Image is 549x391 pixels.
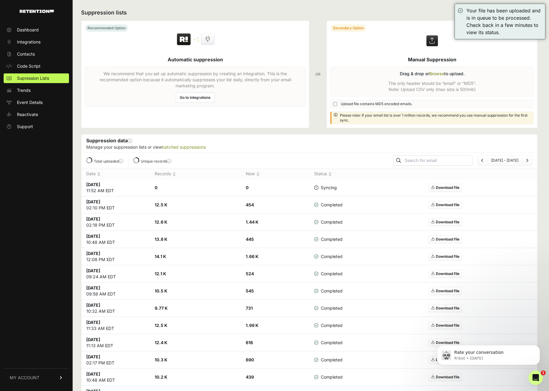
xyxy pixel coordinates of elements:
strong: [DATE] [86,302,100,308]
nav: Page navigation [477,155,532,166]
a: Next [526,158,528,163]
span: MY ACCOUNT [10,375,39,381]
img: integration [194,38,199,39]
li: [DATE] - [DATE] [487,158,522,163]
a: Reactivate [4,110,69,119]
span: Completed [314,340,343,346]
span: Code Script [17,63,41,69]
span: Completed [314,271,343,277]
a: Download file [429,218,462,226]
a: batched suppressions [162,144,206,150]
img: Retention [176,33,192,46]
a: Download file [429,253,462,260]
p: Manage your suppression lists or view [86,144,532,150]
td: 02:17 PM EDT [81,351,150,369]
span: Syncing [314,185,337,191]
strong: 454 [246,202,254,207]
td: 02:10 PM EDT [81,196,150,214]
strong: 10.5 K [155,288,167,293]
th: Date [81,168,150,179]
strong: [DATE] [86,320,100,325]
img: no_sort-eaf950dc5ab64cae54d48a5578032e96f70b2ecb7d747501f34c8f2db400fb66.gif [173,172,176,176]
span: Completed [314,254,343,260]
span: Completed [314,288,343,294]
span: Reactivate [17,111,38,118]
span: Supression Lists [17,75,49,81]
td: 10:48 AM EDT [81,369,150,386]
td: 02:18 PM EDT [81,214,150,231]
span: Integrations [17,39,41,45]
h2: Suppression lists [81,8,537,17]
strong: 1.99 K [246,323,258,328]
th: New [241,168,309,179]
strong: 13.8 K [155,237,167,242]
a: Download file [429,235,462,243]
a: Trends [4,86,69,95]
a: Integrations [4,37,69,47]
strong: 690 [246,357,254,362]
strong: 12.1 K [155,271,166,276]
strong: [DATE] [86,182,100,187]
a: Contacts [4,49,69,59]
span: Trends [17,87,31,93]
a: Download file [429,201,462,209]
a: Go to integrations [176,92,215,103]
a: Download file [429,304,462,312]
strong: 545 [246,288,254,293]
p: We recommend that you set up automatic suppression by creating an Integration. This is the recomm... [89,71,301,89]
td: 11:13 AM EDT [81,334,150,351]
td: 11:52 AM EDT [81,179,150,196]
strong: [DATE] [86,216,100,221]
span: Completed [314,305,343,311]
strong: 731 [246,305,253,311]
label: Unique records [141,159,171,163]
strong: [DATE] [86,234,100,239]
iframe: Intercom live chat [528,370,543,385]
img: integration [194,41,199,42]
td: 09:24 AM EDT [81,265,150,283]
strong: 10.2 K [155,374,167,380]
div: Your file has been uploaded and is in queue to be processed. Check back in a few minutes to view ... [466,7,542,36]
a: Download file [429,322,462,329]
div: OR [315,21,321,128]
img: no_sort-eaf950dc5ab64cae54d48a5578032e96f70b2ecb7d747501f34c8f2db400fb66.gif [256,172,260,176]
a: Event Details [4,98,69,107]
strong: 0 [246,185,248,190]
label: Total uploaded [94,159,123,163]
span: Completed [314,357,343,363]
div: Recommended Option [85,24,128,32]
strong: [DATE] [86,285,100,290]
h5: Automatic suppression [168,56,223,63]
span: Completed [314,236,343,242]
a: Supression Lists [4,73,69,83]
strong: 10.3 K [155,357,167,362]
a: Code Script [4,61,69,71]
span: Upload file contains MD5 encoded emails. [341,102,412,106]
a: Download file [429,270,462,278]
span: Completed [314,374,343,380]
span: Dashboard [17,27,39,33]
img: no_sort-eaf950dc5ab64cae54d48a5578032e96f70b2ecb7d747501f34c8f2db400fb66.gif [97,172,100,176]
strong: 12.4 K [155,340,167,345]
strong: [DATE] [86,337,100,342]
strong: [DATE] [86,354,100,359]
div: Suppression data [81,134,537,153]
input: Upload file contains MD5 encoded emails. [333,102,337,106]
span: Contacts [17,51,35,57]
strong: [DATE] [86,371,100,376]
img: Retention.com [20,10,54,13]
td: 10:32 AM EDT [81,300,150,317]
strong: 9.77 K [155,305,168,311]
td: 10:48 AM EDT [81,231,150,248]
a: Download file [429,184,462,192]
strong: [DATE] [86,268,100,273]
a: Download file [429,287,462,295]
th: Records [150,168,241,179]
span: Completed [314,202,343,208]
strong: 439 [246,374,254,380]
td: 12:08 PM EDT [81,248,150,265]
strong: 1.66 K [246,254,258,259]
